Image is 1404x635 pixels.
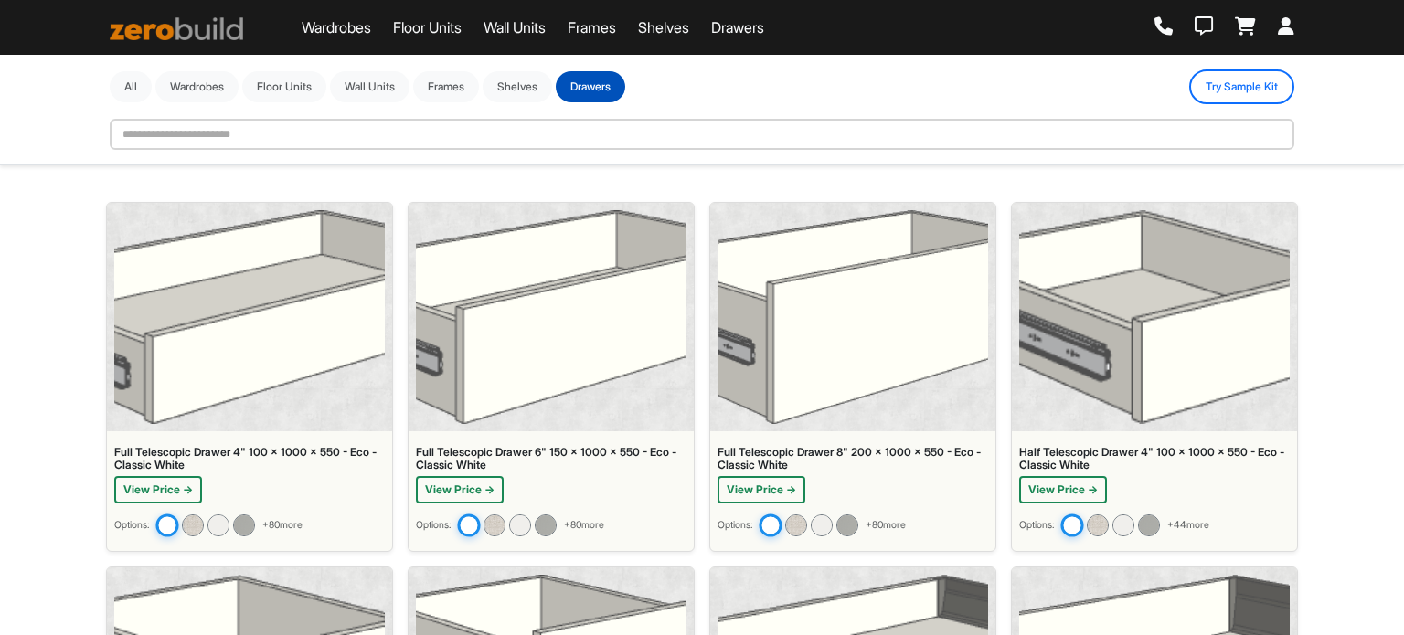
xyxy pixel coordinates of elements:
a: Full Telescopic Drawer 8" 200 x 1000 x 550 - Eco - Classic WhiteFull Telescopic Drawer 8" 200 x 1... [709,202,996,552]
img: Full Telescopic Drawer 6" 150 x 1000 x 550 - Eco - Classic White [416,210,686,424]
button: View Price → [416,476,504,503]
button: Try Sample Kit [1189,69,1294,104]
a: Floor Units [393,16,462,38]
img: Half Telescopic Drawer 4" 100 x 1000 x 550 - Prime - Linen [1087,514,1109,536]
button: Drawers [556,71,625,102]
img: Full Telescopic Drawer 4" 100 x 1000 x 550 - Architect - Graphite [233,514,255,536]
img: Full Telescopic Drawer 4" 100 x 1000 x 550 - Eco - Classic White [155,513,178,536]
img: Full Telescopic Drawer 8" 200 x 1000 x 550 - Eco - Classic White [718,210,988,424]
img: Full Telescopic Drawer 4" 100 x 1000 x 550 - Prime - Linen [182,514,204,536]
span: + 80 more [866,518,906,533]
a: Frames [568,16,616,38]
a: Shelves [638,16,689,38]
small: Options: [114,518,149,533]
div: Full Telescopic Drawer 4" 100 x 1000 x 550 - Eco - Classic White [114,446,385,472]
button: View Price → [718,476,805,503]
img: Full Telescopic Drawer 4" 100 x 1000 x 550 - Eco - Classic White [114,210,385,424]
div: Half Telescopic Drawer 4" 100 x 1000 x 550 - Eco - Classic White [1019,446,1290,472]
button: Frames [413,71,479,102]
a: Full Telescopic Drawer 6" 150 x 1000 x 550 - Eco - Classic WhiteFull Telescopic Drawer 6" 150 x 1... [408,202,695,552]
a: Login [1278,17,1294,37]
img: Half Telescopic Drawer 4" 100 x 1000 x 550 - Eco - Classic White [1060,513,1083,536]
a: Full Telescopic Drawer 4" 100 x 1000 x 550 - Eco - Classic WhiteFull Telescopic Drawer 4" 100 x 1... [106,202,393,552]
img: Full Telescopic Drawer 8" 200 x 1000 x 550 - Prime - Linen [785,514,807,536]
button: Shelves [483,71,552,102]
img: Half Telescopic Drawer 4" 100 x 1000 x 550 - Architect - Ivory White [1112,514,1134,536]
img: Full Telescopic Drawer 6" 150 x 1000 x 550 - Prime - Linen [484,514,505,536]
button: Floor Units [242,71,326,102]
small: Options: [718,518,752,533]
button: All [110,71,152,102]
img: Half Telescopic Drawer 4" 100 x 1000 x 550 - Architect - Graphite [1138,514,1160,536]
img: Full Telescopic Drawer 8" 200 x 1000 x 550 - Architect - Graphite [836,514,858,536]
img: Full Telescopic Drawer 6" 150 x 1000 x 550 - Eco - Classic White [457,513,480,536]
img: Full Telescopic Drawer 6" 150 x 1000 x 550 - Architect - Graphite [535,514,557,536]
span: + 80 more [564,518,604,533]
small: Options: [416,518,451,533]
a: Wardrobes [302,16,371,38]
div: Full Telescopic Drawer 6" 150 x 1000 x 550 - Eco - Classic White [416,446,686,472]
img: Full Telescopic Drawer 8" 200 x 1000 x 550 - Architect - Ivory White [811,514,833,536]
button: Wardrobes [155,71,239,102]
div: Full Telescopic Drawer 8" 200 x 1000 x 550 - Eco - Classic White [718,446,988,472]
img: ZeroBuild logo [110,17,243,40]
small: Options: [1019,518,1054,533]
span: + 80 more [262,518,303,533]
a: Wall Units [484,16,546,38]
img: Half Telescopic Drawer 4" 100 x 1000 x 550 - Eco - Classic White [1019,210,1290,424]
a: Half Telescopic Drawer 4" 100 x 1000 x 550 - Eco - Classic WhiteHalf Telescopic Drawer 4" 100 x 1... [1011,202,1298,552]
img: Full Telescopic Drawer 4" 100 x 1000 x 550 - Architect - Ivory White [207,514,229,536]
button: View Price → [114,476,202,503]
a: Drawers [711,16,764,38]
button: Wall Units [330,71,409,102]
button: View Price → [1019,476,1107,503]
img: Full Telescopic Drawer 8" 200 x 1000 x 550 - Eco - Classic White [759,513,782,536]
span: + 44 more [1167,518,1209,533]
img: Full Telescopic Drawer 6" 150 x 1000 x 550 - Architect - Ivory White [509,514,531,536]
